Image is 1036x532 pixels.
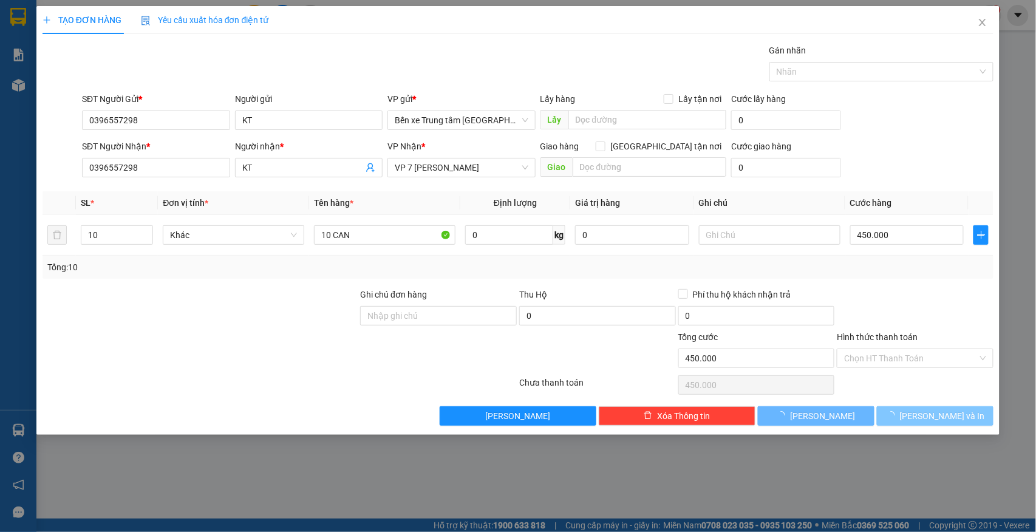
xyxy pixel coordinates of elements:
div: Người gửi [235,92,383,106]
span: Giá trị hàng [575,198,620,208]
span: plus [974,230,988,240]
span: Phí thu hộ khách nhận trả [688,288,796,301]
span: [PERSON_NAME] và In [900,409,985,423]
input: Dọc đường [573,157,726,177]
span: Giao hàng [540,142,579,151]
span: Định lượng [494,198,537,208]
button: plus [973,225,989,245]
label: Hình thức thanh toán [837,332,918,342]
span: VP 7 Phạm Văn Đồng [395,159,528,177]
span: Xóa Thông tin [657,409,710,423]
span: Lấy hàng [540,94,576,104]
span: Tên hàng [314,198,353,208]
input: Cước lấy hàng [731,111,841,130]
input: VD: Bàn, Ghế [314,225,455,245]
button: Close [966,6,1000,40]
input: 0 [575,225,689,245]
label: Cước lấy hàng [731,94,786,104]
th: Ghi chú [694,191,845,215]
div: Tổng: 10 [47,261,400,274]
div: Người nhận [235,140,383,153]
img: icon [141,16,151,26]
label: Gán nhãn [769,46,806,55]
span: Yêu cầu xuất hóa đơn điện tử [141,15,269,25]
span: Tổng cước [678,332,718,342]
input: Cước giao hàng [731,158,841,177]
span: Lấy tận nơi [673,92,726,106]
label: Cước giao hàng [731,142,791,151]
span: SL [81,198,90,208]
div: Chưa thanh toán [518,376,677,397]
span: loading [887,411,900,420]
button: [PERSON_NAME] [758,406,874,426]
span: loading [777,411,790,420]
button: delete [47,225,67,245]
div: SĐT Người Nhận [82,140,230,153]
input: Ghi Chú [699,225,840,245]
div: SĐT Người Gửi [82,92,230,106]
span: [GEOGRAPHIC_DATA] tận nơi [605,140,726,153]
span: plus [43,16,51,24]
button: [PERSON_NAME] [440,406,596,426]
span: Thu Hộ [519,290,547,299]
span: close [978,18,987,27]
input: Ghi chú đơn hàng [360,306,517,326]
span: VP Nhận [387,142,421,151]
span: [PERSON_NAME] [486,409,551,423]
label: Ghi chú đơn hàng [360,290,427,299]
span: Giao [540,157,573,177]
span: delete [644,411,652,421]
span: Khác [170,226,297,244]
span: Cước hàng [850,198,892,208]
span: TẠO ĐƠN HÀNG [43,15,121,25]
button: deleteXóa Thông tin [599,406,755,426]
button: [PERSON_NAME] và In [877,406,993,426]
span: Lấy [540,110,568,129]
span: user-add [366,163,375,172]
span: [PERSON_NAME] [790,409,855,423]
div: VP gửi [387,92,536,106]
input: Dọc đường [568,110,726,129]
span: Bến xe Trung tâm Lào Cai [395,111,528,129]
span: Đơn vị tính [163,198,208,208]
span: kg [553,225,565,245]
